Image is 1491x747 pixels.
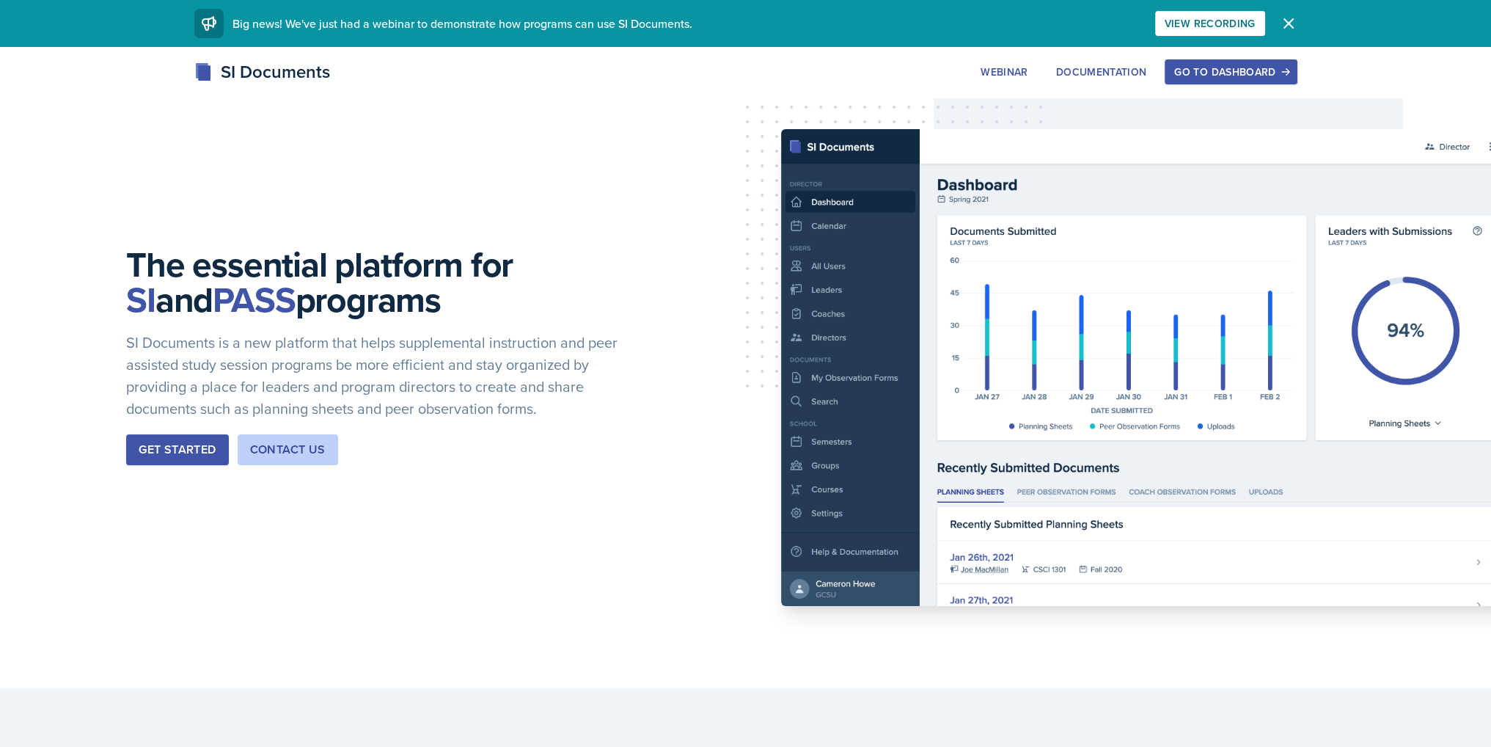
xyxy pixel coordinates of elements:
[238,434,338,465] button: Contact Us
[1165,59,1297,84] button: Go to Dashboard
[981,66,1027,78] div: Webinar
[1155,11,1265,36] button: View Recording
[139,441,216,459] div: Get Started
[250,441,326,459] div: Contact Us
[1047,59,1157,84] button: Documentation
[194,59,330,85] div: SI Documents
[1056,66,1147,78] div: Documentation
[232,15,692,32] span: Big news! We've just had a webinar to demonstrate how programs can use SI Documents.
[1174,66,1287,78] div: Go to Dashboard
[971,59,1037,84] button: Webinar
[126,434,228,465] button: Get Started
[1165,18,1256,29] div: View Recording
